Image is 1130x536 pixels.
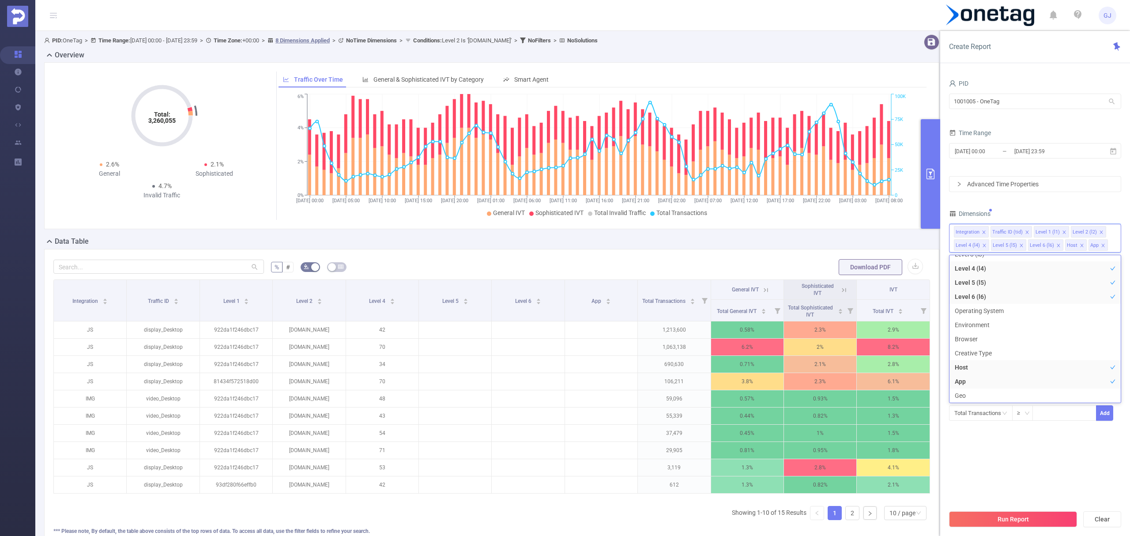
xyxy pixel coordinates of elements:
p: 0.45% [711,425,783,442]
i: icon: check [1110,308,1115,313]
span: > [551,37,559,44]
a: 2 [846,506,859,520]
span: Level 2 Is '[DOMAIN_NAME]' [413,37,512,44]
p: 0.44% [711,408,783,424]
tspan: 100K [895,94,906,100]
span: GJ [1104,7,1111,24]
p: 37,479 [638,425,710,442]
tspan: Total: [154,111,170,118]
tspan: [DATE] 00:00 [296,198,324,204]
p: [DOMAIN_NAME] [273,356,345,373]
span: Total Transactions [656,209,707,216]
span: Traffic ID [148,298,170,304]
p: [DOMAIN_NAME] [273,373,345,390]
span: Sophisticated IVT [535,209,584,216]
tspan: [DATE] 06:00 [513,198,541,204]
div: App [1090,240,1099,251]
tspan: 2% [298,159,304,165]
span: 2.1% [211,161,224,168]
tspan: [DATE] 12:00 [731,198,758,204]
li: Creative Type [949,346,1121,360]
div: Sort [761,307,766,313]
p: 48 [346,390,418,407]
tspan: [DATE] 03:00 [839,198,866,204]
i: icon: caret-down [838,310,843,313]
div: Sort [838,307,843,313]
li: Next Page [863,506,877,520]
div: Level 6 (l6) [1030,240,1054,251]
p: display_Desktop [127,356,199,373]
i: icon: caret-up [606,297,610,300]
i: icon: caret-up [390,297,395,300]
p: display_Desktop [127,321,199,338]
i: icon: caret-up [761,307,766,310]
i: icon: close [1056,243,1061,249]
p: JS [54,476,126,493]
div: Sort [317,297,322,302]
button: Clear [1083,511,1121,527]
i: icon: caret-up [244,297,249,300]
span: Total Transactions [642,298,687,304]
p: 0.58% [711,321,783,338]
span: Level 2 [296,298,314,304]
p: display_Desktop [127,476,199,493]
li: Browser [949,332,1121,346]
i: icon: caret-up [463,297,468,300]
i: icon: down [916,510,921,517]
span: Level 6 [515,298,533,304]
i: icon: down [1025,411,1030,417]
i: icon: check [1110,280,1115,285]
tspan: [DATE] 20:00 [441,198,468,204]
p: 922da1f246dbc17 [200,408,272,424]
i: icon: close [1062,230,1066,235]
span: App [591,298,603,304]
li: Integration [954,226,989,238]
p: 2.1% [857,476,930,493]
li: Host [1065,239,1087,251]
p: 70 [346,339,418,355]
li: Level 6 (l6) [949,290,1121,304]
u: 8 Dimensions Applied [275,37,330,44]
div: Integration [956,226,979,238]
tspan: [DATE] 08:00 [875,198,903,204]
tspan: [DATE] 22:00 [803,198,830,204]
p: 55,339 [638,408,710,424]
p: 43 [346,408,418,424]
p: 1.5% [857,390,930,407]
p: 922da1f246dbc17 [200,321,272,338]
img: Protected Media [7,6,28,27]
i: icon: caret-up [103,297,108,300]
div: Sort [102,297,108,302]
p: 0.95% [784,442,856,459]
p: 2.3% [784,373,856,390]
i: icon: check [1110,393,1115,398]
p: 1.8% [857,442,930,459]
p: JS [54,459,126,476]
p: 70 [346,373,418,390]
p: 106,211 [638,373,710,390]
span: Total Invalid Traffic [594,209,646,216]
b: Time Range: [98,37,130,44]
span: Dimensions [949,210,991,217]
p: video_Desktop [127,442,199,459]
span: OneTag [DATE] 00:00 - [DATE] 23:59 +00:00 [44,37,598,44]
p: [DOMAIN_NAME] [273,442,345,459]
i: icon: user [949,80,956,87]
i: icon: caret-down [173,301,178,303]
p: 1,063,138 [638,339,710,355]
span: Create Report [949,42,991,51]
span: PID [949,80,968,87]
p: JS [54,339,126,355]
li: App [1089,239,1108,251]
p: JS [54,373,126,390]
div: 10 / page [889,506,915,520]
div: Sort [173,297,179,302]
b: Conditions : [413,37,442,44]
h2: Overview [55,50,84,60]
div: Level 1 (l1) [1036,226,1060,238]
p: IMG [54,408,126,424]
tspan: 6% [298,94,304,100]
p: 6.2% [711,339,783,355]
tspan: [DATE] 02:00 [658,198,686,204]
div: Sort [463,297,468,302]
